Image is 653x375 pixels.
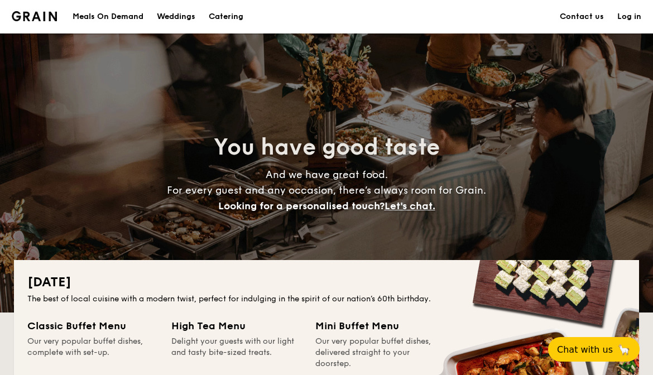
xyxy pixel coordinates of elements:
[12,11,57,21] a: Logotype
[617,343,631,356] span: 🦙
[12,11,57,21] img: Grain
[557,344,613,355] span: Chat with us
[27,273,626,291] h2: [DATE]
[315,336,446,369] div: Our very popular buffet dishes, delivered straight to your doorstep.
[548,337,640,362] button: Chat with us🦙
[27,336,158,369] div: Our very popular buffet dishes, complete with set-up.
[171,336,302,369] div: Delight your guests with our light and tasty bite-sized treats.
[27,294,626,305] div: The best of local cuisine with a modern twist, perfect for indulging in the spirit of our nation’...
[385,200,435,212] span: Let's chat.
[315,318,446,334] div: Mini Buffet Menu
[171,318,302,334] div: High Tea Menu
[27,318,158,334] div: Classic Buffet Menu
